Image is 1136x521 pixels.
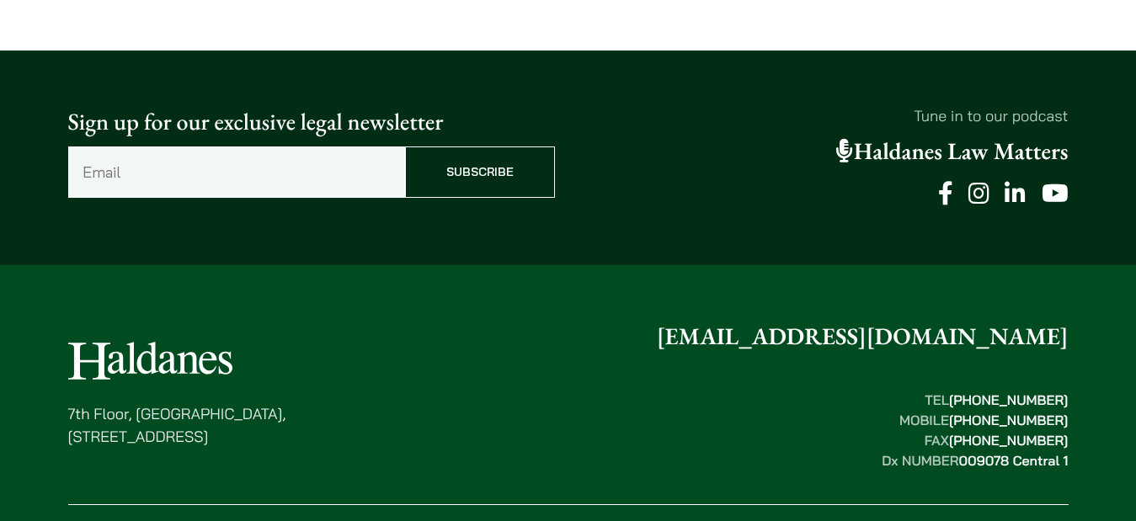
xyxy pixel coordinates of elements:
[582,104,1069,127] p: Tune in to our podcast
[68,402,286,448] p: 7th Floor, [GEOGRAPHIC_DATA], [STREET_ADDRESS]
[657,322,1069,352] a: [EMAIL_ADDRESS][DOMAIN_NAME]
[405,146,555,198] input: Subscribe
[882,391,1068,469] strong: TEL MOBILE FAX Dx NUMBER
[68,146,405,198] input: Email
[949,432,1069,449] mark: [PHONE_NUMBER]
[949,412,1069,428] mark: [PHONE_NUMBER]
[68,342,232,380] img: Logo of Haldanes
[949,391,1069,408] mark: [PHONE_NUMBER]
[68,104,555,140] p: Sign up for our exclusive legal newsletter
[836,136,1069,167] a: Haldanes Law Matters
[958,452,1068,469] mark: 009078 Central 1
